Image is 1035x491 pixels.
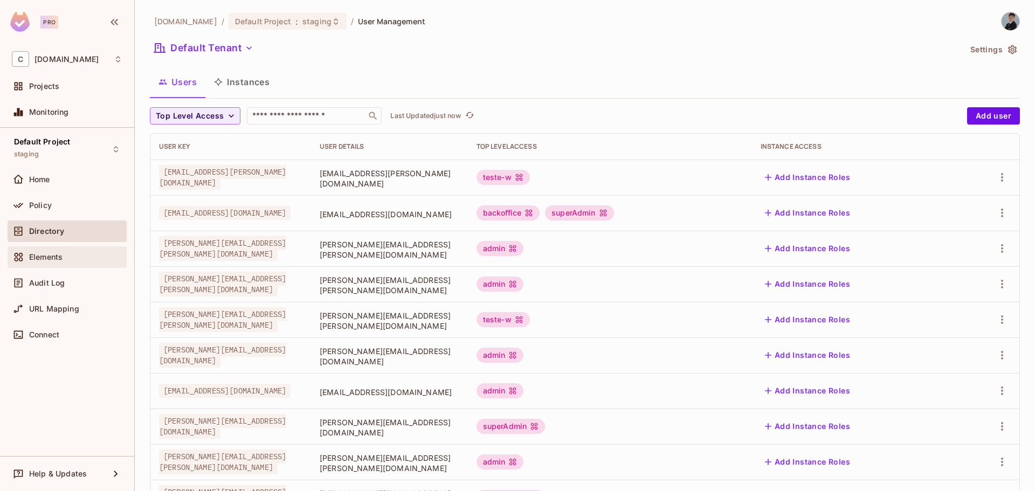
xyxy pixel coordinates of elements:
[761,382,854,399] button: Add Instance Roles
[320,209,459,219] span: [EMAIL_ADDRESS][DOMAIN_NAME]
[29,201,52,210] span: Policy
[29,279,65,287] span: Audit Log
[477,142,743,151] div: Top Level Access
[477,312,530,327] div: teste-w
[463,109,476,122] button: refresh
[159,142,302,151] div: User Key
[159,384,291,398] span: [EMAIL_ADDRESS][DOMAIN_NAME]
[159,206,291,220] span: [EMAIL_ADDRESS][DOMAIN_NAME]
[320,275,459,295] span: [PERSON_NAME][EMAIL_ADDRESS][PERSON_NAME][DOMAIN_NAME]
[159,449,286,474] span: [PERSON_NAME][EMAIL_ADDRESS][PERSON_NAME][DOMAIN_NAME]
[159,165,286,190] span: [EMAIL_ADDRESS][PERSON_NAME][DOMAIN_NAME]
[150,39,258,57] button: Default Tenant
[761,142,948,151] div: Instance Access
[966,41,1020,58] button: Settings
[154,16,217,26] span: the active workspace
[477,454,524,469] div: admin
[320,346,459,366] span: [PERSON_NAME][EMAIL_ADDRESS][DOMAIN_NAME]
[320,239,459,260] span: [PERSON_NAME][EMAIL_ADDRESS][PERSON_NAME][DOMAIN_NAME]
[761,169,854,186] button: Add Instance Roles
[320,310,459,331] span: [PERSON_NAME][EMAIL_ADDRESS][PERSON_NAME][DOMAIN_NAME]
[761,311,854,328] button: Add Instance Roles
[477,419,546,434] div: superAdmin
[761,453,854,471] button: Add Instance Roles
[761,240,854,257] button: Add Instance Roles
[150,107,240,125] button: Top Level Access
[465,110,474,121] span: refresh
[461,109,476,122] span: Click to refresh data
[10,12,30,32] img: SReyMgAAAABJRU5ErkJggg==
[159,343,286,368] span: [PERSON_NAME][EMAIL_ADDRESS][DOMAIN_NAME]
[14,150,39,158] span: staging
[477,170,530,185] div: teste-w
[159,414,286,439] span: [PERSON_NAME][EMAIL_ADDRESS][DOMAIN_NAME]
[159,307,286,332] span: [PERSON_NAME][EMAIL_ADDRESS][PERSON_NAME][DOMAIN_NAME]
[34,55,99,64] span: Workspace: casadosventos.com.br
[29,175,50,184] span: Home
[358,16,425,26] span: User Management
[159,236,286,261] span: [PERSON_NAME][EMAIL_ADDRESS][PERSON_NAME][DOMAIN_NAME]
[40,16,58,29] div: Pro
[235,16,291,26] span: Default Project
[477,348,524,363] div: admin
[761,275,854,293] button: Add Instance Roles
[320,142,459,151] div: User Details
[222,16,224,26] li: /
[390,112,461,120] p: Last Updated just now
[205,68,278,95] button: Instances
[477,276,524,292] div: admin
[29,253,63,261] span: Elements
[29,108,69,116] span: Monitoring
[320,453,459,473] span: [PERSON_NAME][EMAIL_ADDRESS][PERSON_NAME][DOMAIN_NAME]
[29,227,64,236] span: Directory
[320,168,459,189] span: [EMAIL_ADDRESS][PERSON_NAME][DOMAIN_NAME]
[29,469,87,478] span: Help & Updates
[545,205,614,220] div: superAdmin
[967,107,1020,125] button: Add user
[29,330,59,339] span: Connect
[295,17,299,26] span: :
[320,417,459,438] span: [PERSON_NAME][EMAIL_ADDRESS][DOMAIN_NAME]
[351,16,354,26] li: /
[1002,12,1019,30] img: Thales Lobo
[150,68,205,95] button: Users
[29,305,79,313] span: URL Mapping
[14,137,70,146] span: Default Project
[12,51,29,67] span: C
[159,272,286,296] span: [PERSON_NAME][EMAIL_ADDRESS][PERSON_NAME][DOMAIN_NAME]
[477,383,524,398] div: admin
[302,16,332,26] span: staging
[29,82,59,91] span: Projects
[477,241,524,256] div: admin
[761,418,854,435] button: Add Instance Roles
[761,204,854,222] button: Add Instance Roles
[477,205,540,220] div: backoffice
[320,387,459,397] span: [EMAIL_ADDRESS][DOMAIN_NAME]
[761,347,854,364] button: Add Instance Roles
[156,109,224,123] span: Top Level Access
